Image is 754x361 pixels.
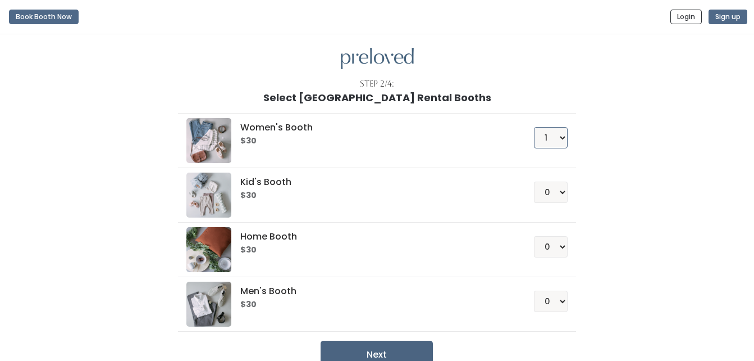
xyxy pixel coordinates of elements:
[360,78,394,90] div: Step 2/4:
[186,118,231,163] img: preloved logo
[9,10,79,24] button: Book Booth Now
[670,10,702,24] button: Login
[263,92,491,103] h1: Select [GEOGRAPHIC_DATA] Rental Booths
[186,282,231,327] img: preloved logo
[240,137,507,146] h6: $30
[240,191,507,200] h6: $30
[240,300,507,309] h6: $30
[240,246,507,255] h6: $30
[240,177,507,187] h5: Kid's Booth
[186,173,231,218] img: preloved logo
[240,232,507,242] h5: Home Booth
[240,286,507,296] h5: Men's Booth
[341,48,414,70] img: preloved logo
[186,227,231,272] img: preloved logo
[9,4,79,29] a: Book Booth Now
[240,123,507,133] h5: Women's Booth
[709,10,747,24] button: Sign up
